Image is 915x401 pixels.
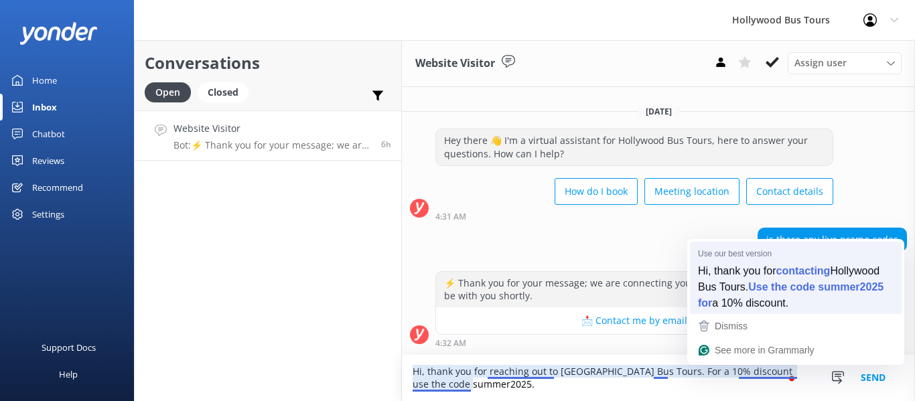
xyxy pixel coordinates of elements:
div: Inbox [32,94,57,121]
button: Send [848,355,898,401]
button: 📩 Contact me by email [436,307,833,334]
div: ⚡ Thank you for your message; we are connecting you to a team member who will be with you shortly. [436,272,833,307]
div: 04:31am 13-Aug-2025 (UTC -07:00) America/Tijuana [435,212,833,221]
h3: Website Visitor [415,55,495,72]
a: Closed [198,84,255,99]
a: Website VisitorBot:⚡ Thank you for your message; we are connecting you to a team member who will ... [135,110,401,161]
div: Recommend [32,174,83,201]
div: Help [59,361,78,388]
h4: Website Visitor [173,121,371,136]
a: Open [145,84,198,99]
strong: 4:32 AM [435,339,466,347]
div: Home [32,67,57,94]
img: yonder-white-logo.png [20,22,97,44]
button: Contact details [746,178,833,205]
div: 04:32am 13-Aug-2025 (UTC -07:00) America/Tijuana [435,338,833,347]
div: Assign User [788,52,902,74]
div: Support Docs [42,334,96,361]
strong: 4:31 AM [435,213,466,221]
h2: Conversations [145,50,391,76]
span: [DATE] [638,106,680,117]
p: Bot: ⚡ Thank you for your message; we are connecting you to a team member who will be with you sh... [173,139,371,151]
div: Hey there 👋 I'm a virtual assistant for Hollywood Bus Tours, here to answer your questions. How c... [436,129,833,165]
button: How do I book [555,178,638,205]
div: Closed [198,82,249,102]
div: Settings [32,201,64,228]
span: 04:32am 13-Aug-2025 (UTC -07:00) America/Tijuana [381,139,391,150]
span: Assign user [794,56,847,70]
textarea: To enrich screen reader interactions, please activate Accessibility in Grammarly extension settings [402,355,915,401]
button: Meeting location [644,178,740,205]
div: Reviews [32,147,64,174]
div: Chatbot [32,121,65,147]
div: is there any live promo codes [758,228,906,251]
div: Open [145,82,191,102]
